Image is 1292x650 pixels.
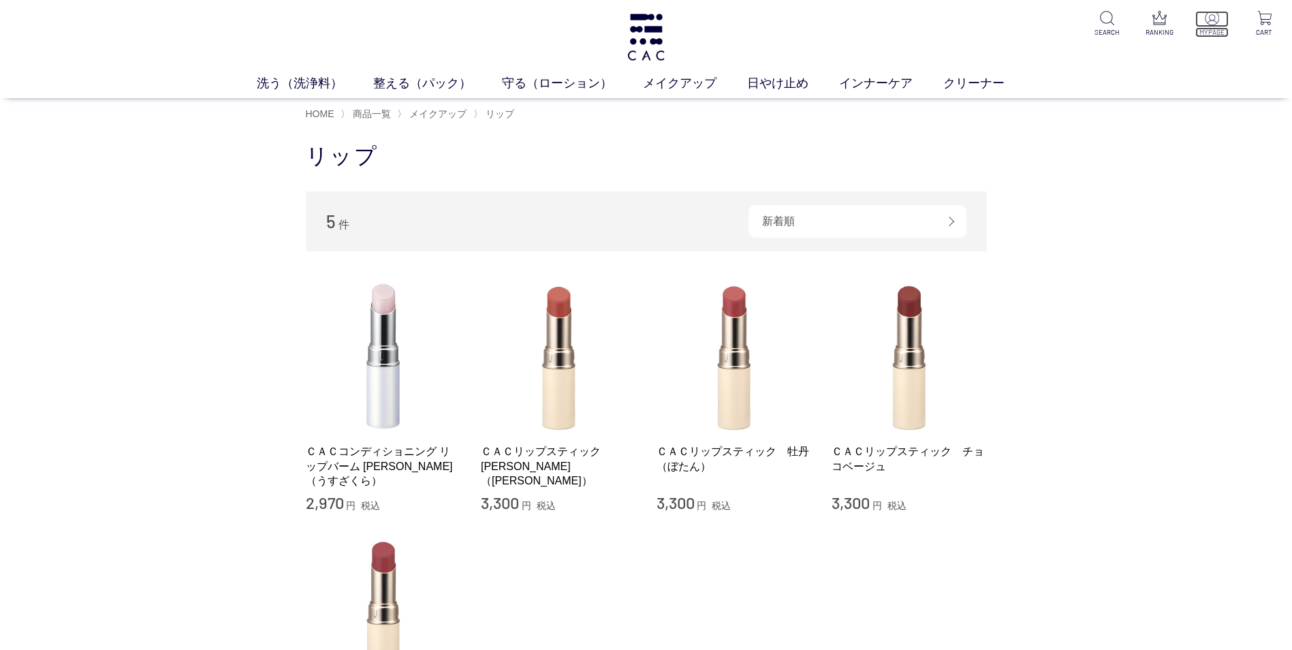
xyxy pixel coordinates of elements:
[657,279,812,434] img: ＣＡＣリップスティック 牡丹（ぼたん）
[350,108,391,119] a: 商品一覧
[712,500,731,511] span: 税込
[346,500,356,511] span: 円
[373,74,502,93] a: 整える（パック）
[306,493,344,512] span: 2,970
[625,14,667,61] img: logo
[306,444,461,488] a: ＣＡＣコンディショニング リップバーム [PERSON_NAME]（うすざくら）
[306,108,334,119] a: HOME
[481,444,636,488] a: ＣＡＣリップスティック [PERSON_NAME]（[PERSON_NAME]）
[338,219,349,230] span: 件
[537,500,556,511] span: 税込
[1090,11,1124,37] a: SEARCH
[353,108,391,119] span: 商品一覧
[747,74,839,93] a: 日やけ止め
[306,279,461,434] img: ＣＡＣコンディショニング リップバーム 薄桜（うすざくら）
[481,279,636,434] img: ＣＡＣリップスティック 茜（あかね）
[326,211,336,232] span: 5
[832,493,870,512] span: 3,300
[697,500,706,511] span: 円
[1195,27,1229,37] p: MYPAGE
[1248,27,1281,37] p: CART
[473,108,518,121] li: 〉
[1143,27,1176,37] p: RANKING
[832,279,987,434] img: ＣＡＣリップスティック チョコベージュ
[943,74,1035,93] a: クリーナー
[522,500,531,511] span: 円
[839,74,943,93] a: インナーケア
[306,142,987,171] h1: リップ
[409,108,467,119] span: メイクアップ
[1090,27,1124,37] p: SEARCH
[397,108,470,121] li: 〉
[887,500,907,511] span: 税込
[257,74,373,93] a: 洗う（洗浄料）
[481,493,519,512] span: 3,300
[502,74,643,93] a: 守る（ローション）
[1195,11,1229,37] a: MYPAGE
[407,108,467,119] a: メイクアップ
[832,444,987,474] a: ＣＡＣリップスティック チョコベージュ
[872,500,882,511] span: 円
[486,108,514,119] span: リップ
[483,108,514,119] a: リップ
[341,108,394,121] li: 〉
[643,74,747,93] a: メイクアップ
[749,205,966,238] div: 新着順
[657,444,812,474] a: ＣＡＣリップスティック 牡丹（ぼたん）
[1143,11,1176,37] a: RANKING
[361,500,380,511] span: 税込
[657,493,695,512] span: 3,300
[1248,11,1281,37] a: CART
